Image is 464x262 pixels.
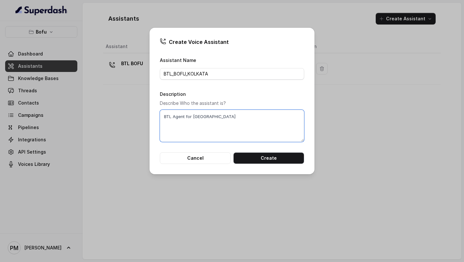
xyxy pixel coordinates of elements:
h2: Create Voice Assistant [160,38,304,46]
label: Assistant Name [160,57,196,63]
button: Create [233,152,304,164]
p: Describe Who the assistant is? [160,99,304,107]
label: Description [160,91,186,97]
button: Cancel [160,152,231,164]
textarea: BTL Agent for [GEOGRAPHIC_DATA] [160,110,304,142]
